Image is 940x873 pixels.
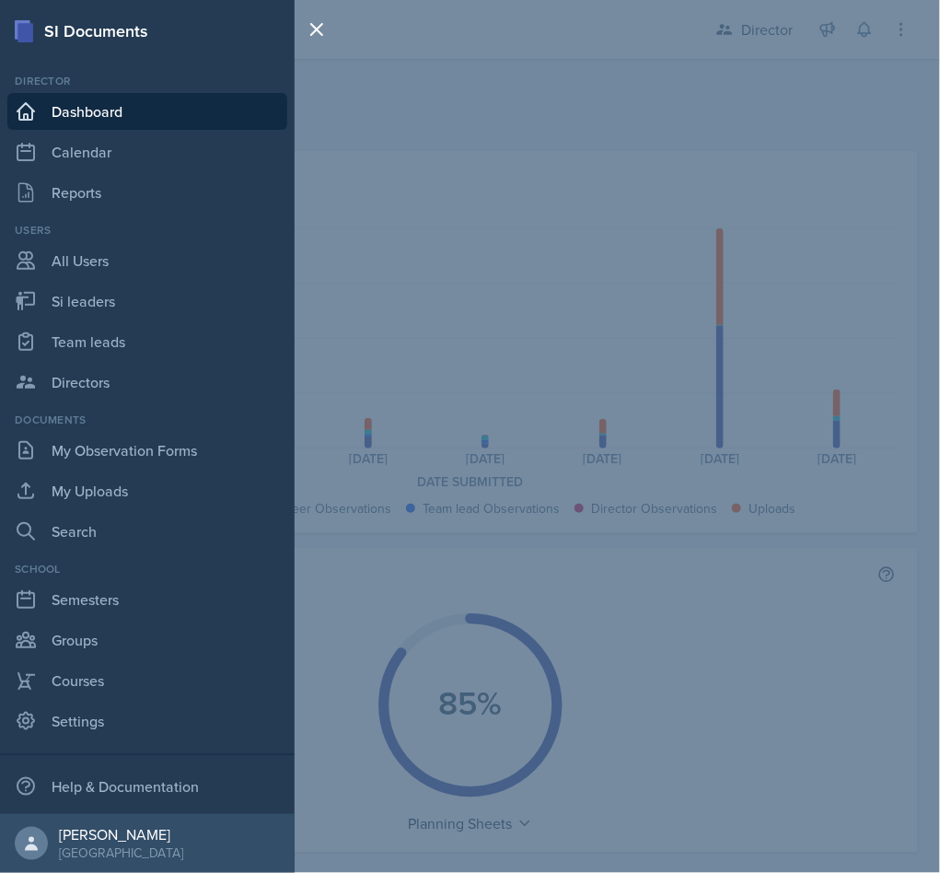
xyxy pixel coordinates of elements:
[59,844,183,862] div: [GEOGRAPHIC_DATA]
[7,174,287,211] a: Reports
[7,242,287,279] a: All Users
[7,364,287,401] a: Directors
[7,513,287,550] a: Search
[59,825,183,844] div: [PERSON_NAME]
[7,581,287,618] a: Semesters
[7,432,287,469] a: My Observation Forms
[7,323,287,360] a: Team leads
[7,134,287,170] a: Calendar
[7,768,287,805] div: Help & Documentation
[7,283,287,320] a: Si leaders
[7,561,287,577] div: School
[7,662,287,699] a: Courses
[7,622,287,658] a: Groups
[7,412,287,428] div: Documents
[7,472,287,509] a: My Uploads
[7,703,287,739] a: Settings
[7,93,287,130] a: Dashboard
[7,222,287,239] div: Users
[7,73,287,89] div: Director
